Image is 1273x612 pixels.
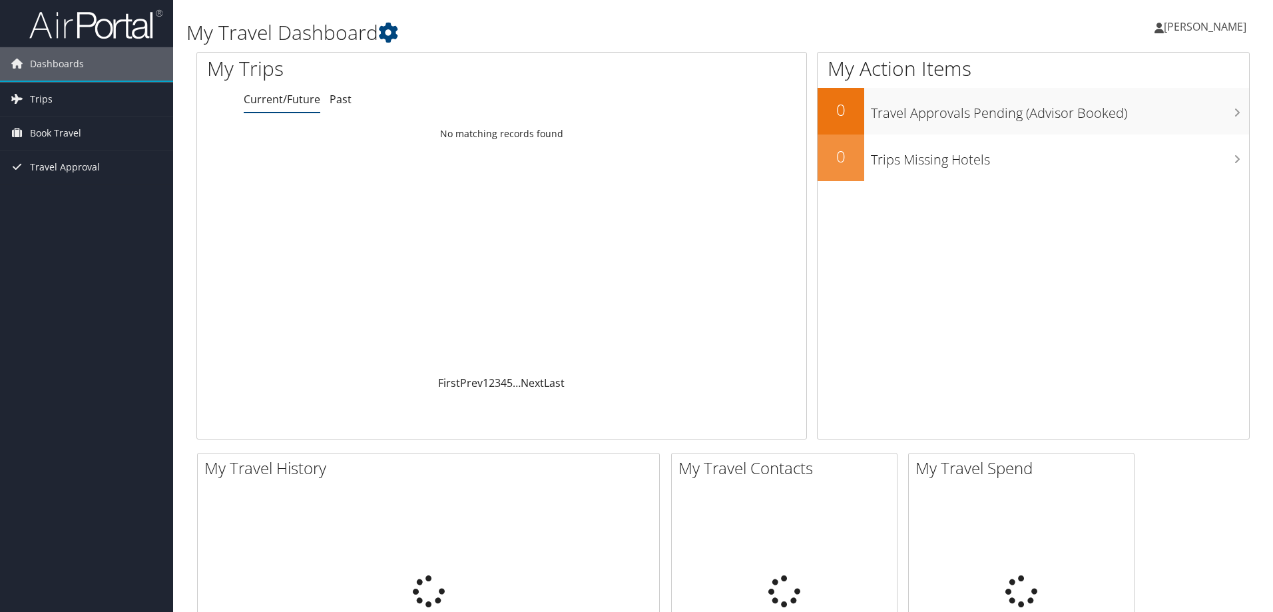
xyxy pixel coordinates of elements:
[489,376,495,390] a: 2
[818,145,864,168] h2: 0
[915,457,1134,479] h2: My Travel Spend
[460,376,483,390] a: Prev
[1154,7,1260,47] a: [PERSON_NAME]
[818,55,1249,83] h1: My Action Items
[521,376,544,390] a: Next
[871,144,1249,169] h3: Trips Missing Hotels
[871,97,1249,123] h3: Travel Approvals Pending (Advisor Booked)
[544,376,565,390] a: Last
[495,376,501,390] a: 3
[29,9,162,40] img: airportal-logo.png
[501,376,507,390] a: 4
[30,117,81,150] span: Book Travel
[1164,19,1246,34] span: [PERSON_NAME]
[204,457,659,479] h2: My Travel History
[244,92,320,107] a: Current/Future
[438,376,460,390] a: First
[30,47,84,81] span: Dashboards
[513,376,521,390] span: …
[507,376,513,390] a: 5
[330,92,352,107] a: Past
[197,122,806,146] td: No matching records found
[818,135,1249,181] a: 0Trips Missing Hotels
[818,88,1249,135] a: 0Travel Approvals Pending (Advisor Booked)
[483,376,489,390] a: 1
[818,99,864,121] h2: 0
[207,55,543,83] h1: My Trips
[186,19,902,47] h1: My Travel Dashboard
[30,83,53,116] span: Trips
[30,151,100,184] span: Travel Approval
[678,457,897,479] h2: My Travel Contacts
